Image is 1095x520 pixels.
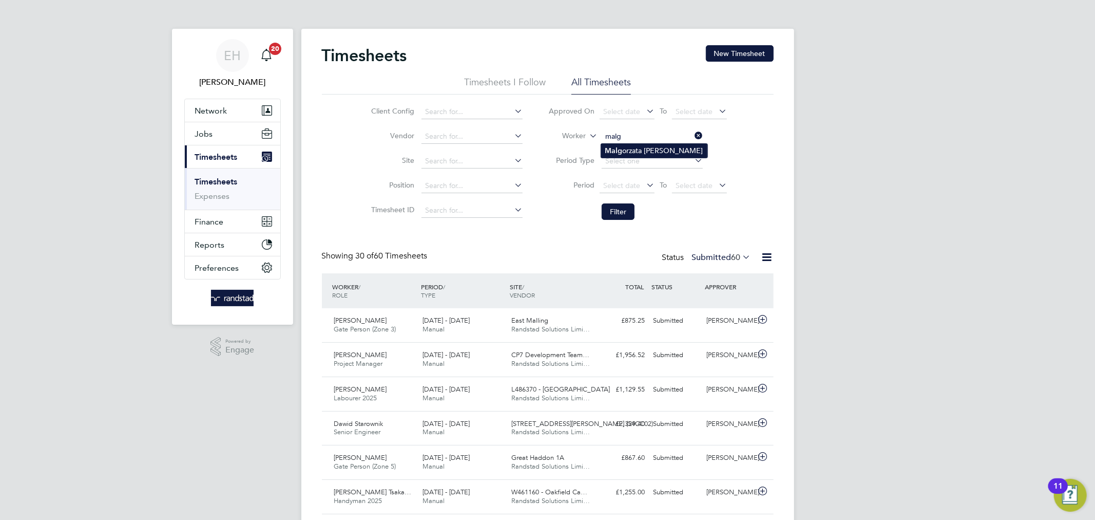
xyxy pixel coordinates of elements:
input: Search for... [421,129,523,144]
input: Search for... [421,105,523,119]
span: Reports [195,240,225,250]
span: [PERSON_NAME] [334,385,387,394]
span: Manual [422,496,445,505]
div: £1,129.55 [596,381,649,398]
span: [PERSON_NAME] Tsaka… [334,488,412,496]
button: New Timesheet [706,45,774,62]
button: Timesheets [185,145,280,168]
label: Timesheet ID [368,205,414,214]
span: East Malling [511,316,548,325]
label: Client Config [368,106,414,116]
span: Randstad Solutions Limi… [511,394,590,402]
div: STATUS [649,277,703,296]
span: Manual [422,428,445,436]
span: Select date [676,181,713,190]
button: Reports [185,233,280,256]
div: [PERSON_NAME] [702,450,756,467]
span: 60 Timesheets [356,251,428,261]
span: Manual [422,359,445,368]
span: Project Manager [334,359,383,368]
span: To [657,178,670,192]
span: Manual [422,394,445,402]
a: 20 [256,39,277,72]
div: Submitted [649,416,703,433]
button: Network [185,99,280,122]
div: Submitted [649,381,703,398]
span: [DATE] - [DATE] [422,350,470,359]
li: orzata [PERSON_NAME] [601,144,707,158]
a: Go to home page [184,290,281,306]
span: / [359,283,361,291]
span: [STREET_ADDRESS][PERSON_NAME] (54CC02) [511,419,653,428]
div: £867.60 [596,450,649,467]
span: [DATE] - [DATE] [422,419,470,428]
div: [PERSON_NAME] [702,347,756,364]
label: Approved On [548,106,594,116]
span: Randstad Solutions Limi… [511,325,590,333]
span: 30 of [356,251,374,261]
div: £875.25 [596,312,649,329]
li: Timesheets I Follow [464,76,546,95]
input: Search for... [421,179,523,193]
div: Submitted [649,484,703,501]
span: VENDOR [510,291,535,299]
span: Timesheets [195,152,238,162]
span: Select date [676,107,713,116]
span: W461160 - Oakfield Ca… [511,488,587,496]
span: Gate Person (Zone 5) [334,462,396,471]
label: Worker [540,131,586,141]
button: Preferences [185,256,280,279]
div: [PERSON_NAME] [702,484,756,501]
span: To [657,104,670,118]
div: Status [662,251,753,265]
div: WORKER [330,277,419,304]
span: Jobs [195,129,213,139]
span: Finance [195,217,224,227]
nav: Main navigation [172,29,293,325]
button: Filter [602,203,635,220]
span: Manual [422,462,445,471]
div: SITE [507,277,596,304]
span: Select date [603,181,640,190]
span: Labourer 2025 [334,394,377,402]
span: [PERSON_NAME] [334,453,387,462]
span: Select date [603,107,640,116]
span: CP7 Development Team… [511,350,589,359]
span: Manual [422,325,445,333]
span: [DATE] - [DATE] [422,385,470,394]
label: Site [368,156,414,165]
label: Submitted [692,252,751,263]
div: [PERSON_NAME] [702,312,756,329]
button: Open Resource Center, 11 new notifications [1054,479,1087,512]
span: Senior Engineer [334,428,381,436]
span: Emma Howells [184,76,281,88]
span: Great Haddon 1A [511,453,564,462]
span: Network [195,106,227,116]
span: Preferences [195,263,239,273]
button: Finance [185,210,280,233]
span: Randstad Solutions Limi… [511,496,590,505]
span: TOTAL [626,283,644,291]
div: £1,255.00 [596,484,649,501]
li: All Timesheets [571,76,631,95]
span: [PERSON_NAME] [334,350,387,359]
span: TYPE [421,291,435,299]
input: Search for... [421,203,523,218]
span: 20 [269,43,281,55]
button: Jobs [185,122,280,145]
b: Malg [605,146,623,155]
input: Search for... [602,129,703,144]
input: Search for... [421,154,523,169]
span: [PERSON_NAME] [334,316,387,325]
a: Powered byEngage [210,337,254,357]
label: Position [368,180,414,190]
img: randstad-logo-retina.png [211,290,254,306]
div: Submitted [649,450,703,467]
label: Vendor [368,131,414,140]
label: Period Type [548,156,594,165]
div: APPROVER [702,277,756,296]
a: Timesheets [195,177,238,187]
a: EH[PERSON_NAME] [184,39,281,88]
div: [PERSON_NAME] [702,381,756,398]
span: Gate Person (Zone 3) [334,325,396,333]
